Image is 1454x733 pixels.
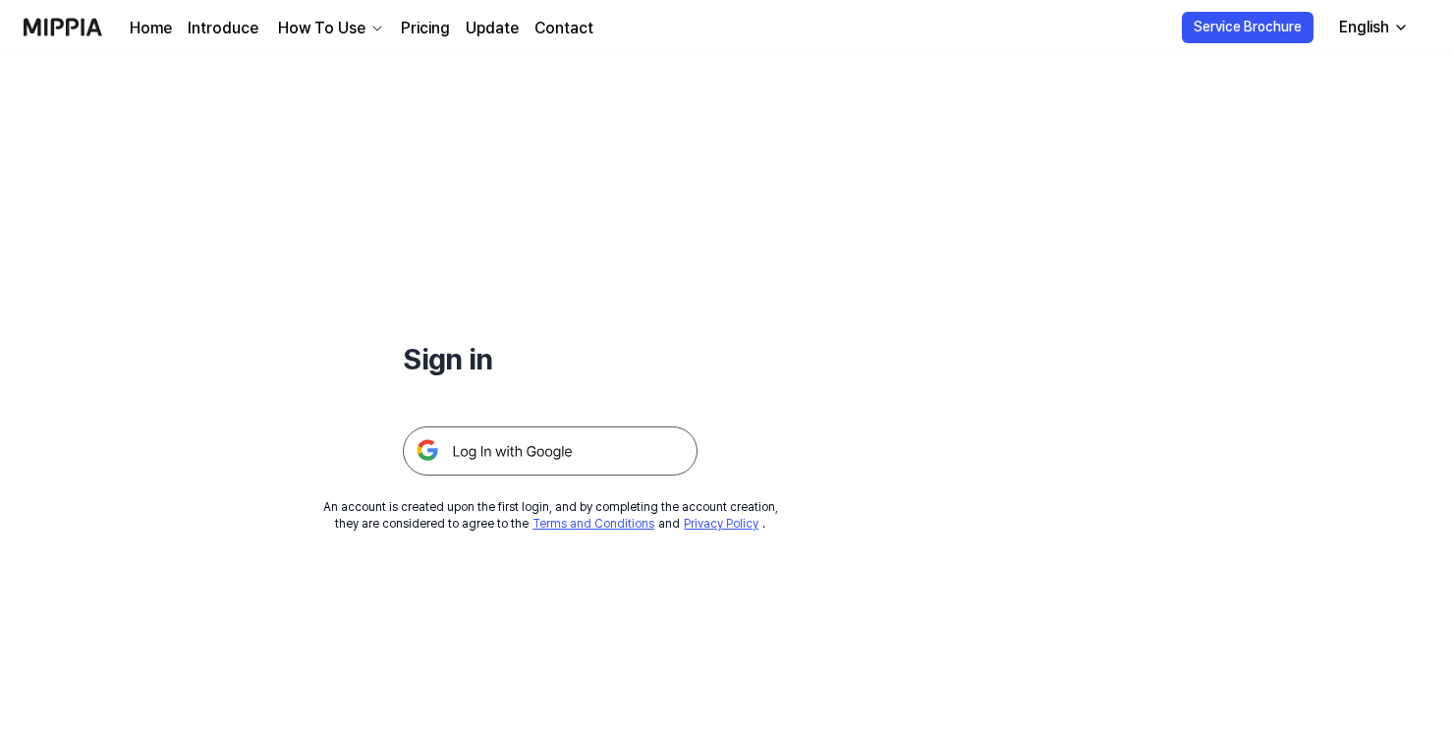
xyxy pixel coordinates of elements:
button: How To Use [274,17,385,40]
a: Introduce [188,17,258,40]
a: Terms and Conditions [532,517,654,531]
a: Update [466,17,519,40]
a: Contact [534,17,593,40]
a: Privacy Policy [684,517,758,531]
div: An account is created upon the first login, and by completing the account creation, they are cons... [323,499,778,533]
a: Home [130,17,172,40]
div: English [1335,16,1393,39]
button: English [1323,8,1421,47]
div: How To Use [274,17,369,40]
h1: Sign in [403,338,698,379]
a: Pricing [401,17,450,40]
button: Service Brochure [1182,12,1314,43]
img: 구글 로그인 버튼 [403,426,698,476]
